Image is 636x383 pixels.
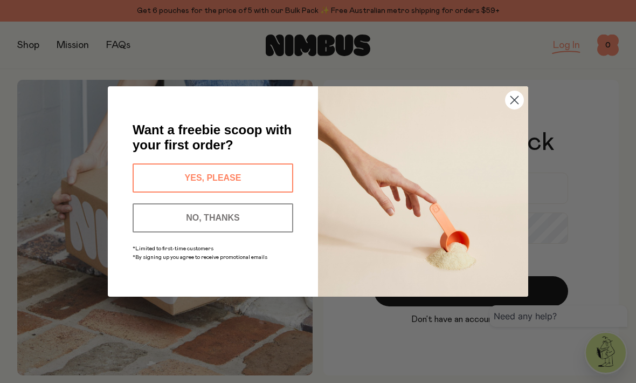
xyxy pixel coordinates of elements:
[133,163,293,193] button: YES, PLEASE
[318,86,528,297] img: c0d45117-8e62-4a02-9742-374a5db49d45.jpeg
[133,203,293,232] button: NO, THANKS
[133,255,267,260] span: *By signing up you agree to receive promotional emails
[133,246,213,251] span: *Limited to first-time customers
[505,91,524,110] button: Close dialog
[133,122,292,152] span: Want a freebie scoop with your first order?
